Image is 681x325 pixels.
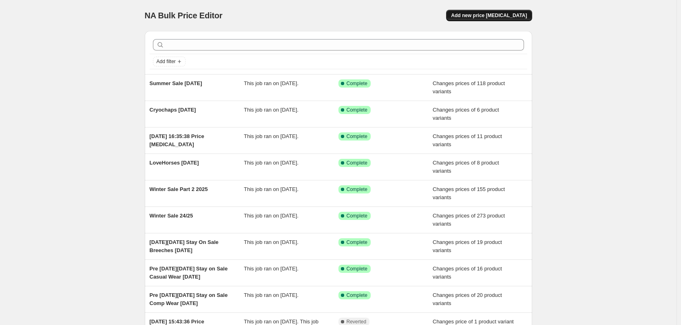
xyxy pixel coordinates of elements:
[433,266,502,280] span: Changes prices of 16 product variants
[433,186,505,200] span: Changes prices of 155 product variants
[347,133,367,140] span: Complete
[150,80,202,86] span: Summer Sale [DATE]
[347,239,367,246] span: Complete
[347,107,367,113] span: Complete
[150,292,228,306] span: Pre [DATE][DATE] Stay on Sale Comp Wear [DATE]
[347,160,367,166] span: Complete
[433,80,505,94] span: Changes prices of 118 product variants
[347,80,367,87] span: Complete
[244,266,298,272] span: This job ran on [DATE].
[150,239,219,253] span: [DATE][DATE] Stay On Sale Breeches [DATE]
[150,107,196,113] span: Cryochaps [DATE]
[433,160,499,174] span: Changes prices of 8 product variants
[433,133,502,147] span: Changes prices of 11 product variants
[244,213,298,219] span: This job ran on [DATE].
[433,107,499,121] span: Changes prices of 6 product variants
[150,160,199,166] span: LoveHorses [DATE]
[347,186,367,193] span: Complete
[150,266,228,280] span: Pre [DATE][DATE] Stay on Sale Casual Wear [DATE]
[446,10,532,21] button: Add new price [MEDICAL_DATA]
[157,58,176,65] span: Add filter
[244,239,298,245] span: This job ran on [DATE].
[150,133,204,147] span: [DATE] 16:35:38 Price [MEDICAL_DATA]
[150,186,208,192] span: Winter Sale Part 2 2025
[244,160,298,166] span: This job ran on [DATE].
[433,213,505,227] span: Changes prices of 273 product variants
[244,292,298,298] span: This job ran on [DATE].
[433,239,502,253] span: Changes prices of 19 product variants
[145,11,223,20] span: NA Bulk Price Editor
[451,12,527,19] span: Add new price [MEDICAL_DATA]
[347,266,367,272] span: Complete
[150,213,193,219] span: Winter Sale 24/25
[347,292,367,299] span: Complete
[347,318,367,325] span: Reverted
[153,57,186,66] button: Add filter
[244,80,298,86] span: This job ran on [DATE].
[244,107,298,113] span: This job ran on [DATE].
[433,292,502,306] span: Changes prices of 20 product variants
[347,213,367,219] span: Complete
[244,133,298,139] span: This job ran on [DATE].
[244,186,298,192] span: This job ran on [DATE].
[433,318,514,325] span: Changes price of 1 product variant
